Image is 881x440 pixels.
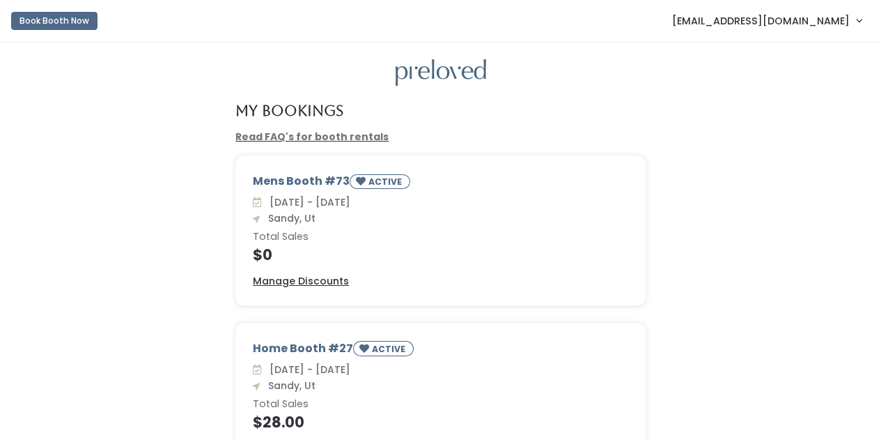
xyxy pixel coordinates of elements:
small: ACTIVE [372,343,408,355]
span: Sandy, Ut [263,211,315,225]
a: Read FAQ's for booth rentals [235,130,389,144]
span: [DATE] - [DATE] [264,363,350,377]
h4: $0 [253,247,628,263]
a: [EMAIL_ADDRESS][DOMAIN_NAME] [658,6,875,36]
span: Sandy, Ut [263,379,315,393]
h4: $28.00 [253,414,628,430]
div: Mens Booth #73 [253,173,628,195]
h6: Total Sales [253,399,628,410]
small: ACTIVE [368,176,405,188]
button: Book Booth Now [11,12,98,30]
div: Home Booth #27 [253,340,628,362]
h4: My Bookings [235,103,343,119]
h6: Total Sales [253,232,628,243]
a: Manage Discounts [253,274,349,289]
img: preloved logo [396,59,486,86]
span: [DATE] - [DATE] [264,195,350,209]
a: Book Booth Now [11,6,98,36]
span: [EMAIL_ADDRESS][DOMAIN_NAME] [672,13,850,29]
